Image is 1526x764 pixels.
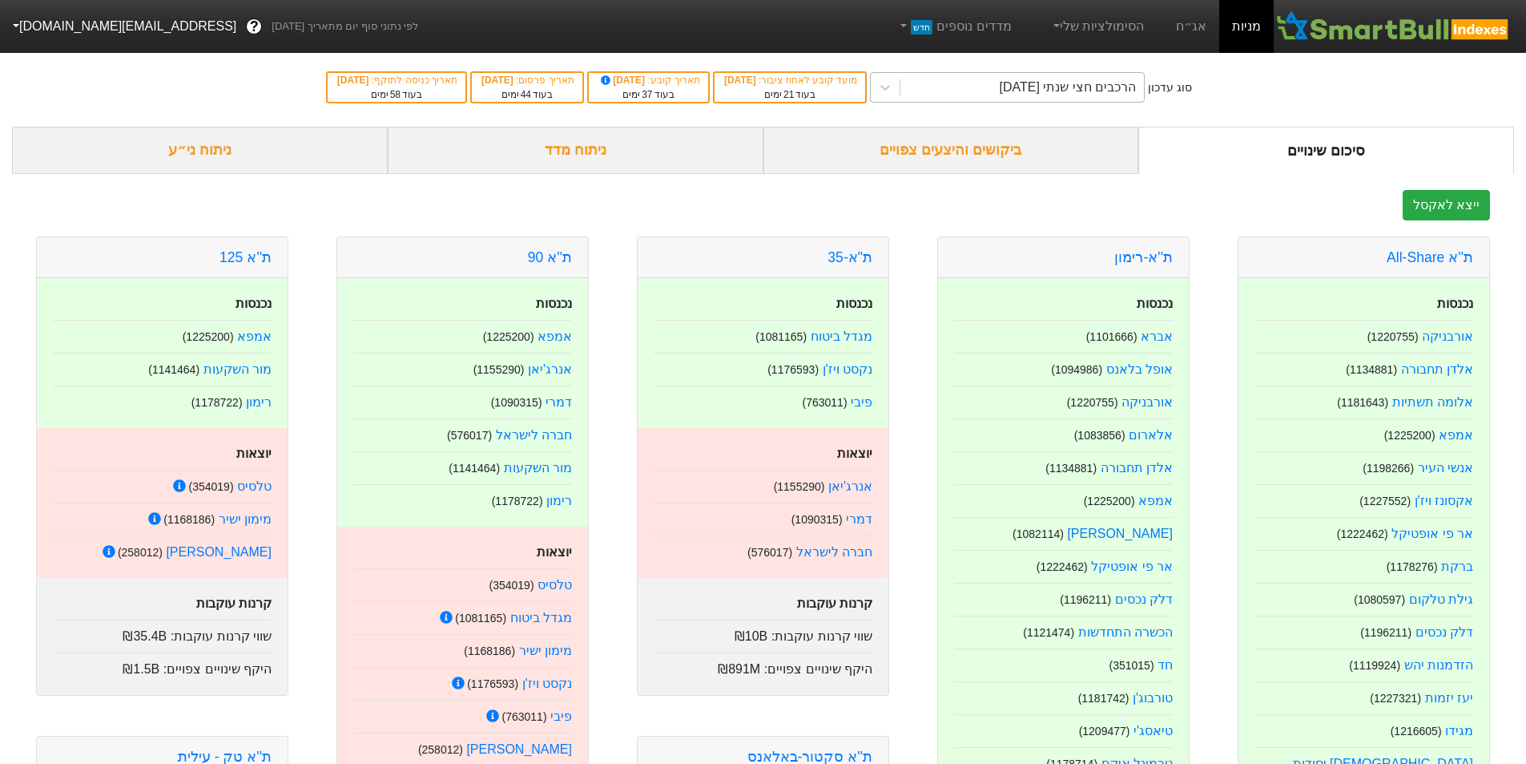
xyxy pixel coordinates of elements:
a: דלק נכסים [1115,592,1173,606]
strong: נכנסות [1437,297,1473,310]
span: חדש [911,20,932,34]
a: מגדל ביטוח [510,611,572,625]
small: ( 1090315 ) [791,513,843,526]
a: הסימולציות שלי [1044,10,1151,42]
a: מגדל ביטוח [811,329,872,343]
small: ( 258012 ) [118,546,163,559]
a: רימון [546,494,572,507]
span: [DATE] [598,75,648,86]
strong: נכנסות [836,297,872,310]
span: 37 [642,89,652,100]
strong: קרנות עוקבות [797,596,872,610]
div: היקף שינויים צפויים : [53,653,272,679]
a: אקסונז ויז'ן [1415,494,1474,507]
div: סוג עדכון [1148,79,1192,96]
small: ( 1209477 ) [1079,725,1130,738]
a: [PERSON_NAME] [1067,527,1173,540]
span: לפי נתוני סוף יום מתאריך [DATE] [272,18,418,34]
a: ת''א All-Share [1387,249,1473,265]
small: ( 1181643 ) [1337,396,1388,409]
a: דמרי [546,395,572,409]
small: ( 1178722 ) [492,495,543,507]
a: אלדן תחבורה [1101,461,1173,475]
span: 58 [390,89,401,100]
div: מועד קובע לאחוז ציבור : [723,73,857,87]
a: טורבוג'ן [1133,691,1173,705]
small: ( 1094986 ) [1051,363,1102,376]
span: ? [250,16,259,38]
small: ( 1168186 ) [163,513,215,526]
span: ₪891M [718,662,760,676]
div: תאריך קובע : [597,73,700,87]
small: ( 576017 ) [447,429,492,442]
a: אורבניקה [1121,395,1173,409]
small: ( 1081165 ) [755,330,807,343]
a: אברא [1141,329,1173,343]
span: [DATE] [481,75,516,86]
div: היקף שינויים צפויים : [654,653,872,679]
small: ( 1080597 ) [1354,593,1405,606]
a: אמפא [1439,428,1473,442]
strong: נכנסות [236,297,272,310]
a: אמפא [237,329,272,343]
small: ( 1178722 ) [191,396,243,409]
small: ( 1176593 ) [467,677,518,690]
small: ( 1196211 ) [1360,626,1411,639]
div: ביקושים והיצעים צפויים [763,127,1139,174]
small: ( 1155290 ) [774,480,825,493]
a: ת''א 90 [528,249,572,265]
small: ( 1176593 ) [767,363,819,376]
a: אר פי אופטיקל [1391,527,1473,540]
small: ( 1222462 ) [1037,560,1088,573]
small: ( 763011 ) [501,710,546,723]
strong: נכנסות [536,297,572,310]
a: מימון ישיר [519,644,572,657]
small: ( 1225200 ) [1084,495,1135,507]
a: אלדן תחבורה [1401,362,1473,376]
small: ( 1082114 ) [1013,528,1064,540]
a: פיבי [550,709,572,723]
small: ( 1155290 ) [473,363,525,376]
a: אנרג'יאן [828,479,872,493]
a: רימון [246,395,272,409]
a: מור השקעות [504,461,572,475]
a: טלסיס [538,578,572,592]
a: הזדמנות יהש [1404,658,1473,672]
div: תאריך פרסום : [480,73,574,87]
small: ( 1198266 ) [1363,462,1414,475]
small: ( 354019 ) [188,480,233,493]
a: מימון ישיר [219,512,272,526]
div: תאריך כניסה לתוקף : [336,73,457,87]
small: ( 351015 ) [1109,659,1154,672]
div: בעוד ימים [723,87,857,102]
small: ( 1220755 ) [1067,396,1118,409]
small: ( 354019 ) [489,579,533,592]
div: ניתוח מדד [388,127,763,174]
small: ( 1196211 ) [1060,593,1111,606]
small: ( 1083856 ) [1074,429,1125,442]
span: 21 [783,89,794,100]
small: ( 1141464 ) [449,462,500,475]
small: ( 1225200 ) [483,330,534,343]
span: [DATE] [724,75,759,86]
small: ( 1134881 ) [1346,363,1397,376]
small: ( 1181742 ) [1078,692,1129,705]
button: ייצא לאקסל [1403,190,1490,220]
div: סיכום שינויים [1138,127,1514,174]
div: הרכבים חצי שנתי [DATE] [1000,78,1137,97]
small: ( 1119924 ) [1349,659,1400,672]
a: אלומה תשתיות [1392,395,1473,409]
a: נקסט ויז'ן [823,362,873,376]
a: ת''א-רימון [1114,249,1173,265]
a: טלסיס [237,479,272,493]
small: ( 1227552 ) [1359,495,1411,507]
small: ( 258012 ) [418,743,463,756]
a: חברה לישראל [796,545,872,559]
a: גילת טלקום [1409,592,1473,606]
a: אלארום [1129,428,1173,442]
small: ( 1216605 ) [1391,725,1442,738]
strong: יוצאות [236,447,272,460]
span: [DATE] [337,75,372,86]
div: בעוד ימים [480,87,574,102]
a: טיאסג'י [1133,724,1173,738]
